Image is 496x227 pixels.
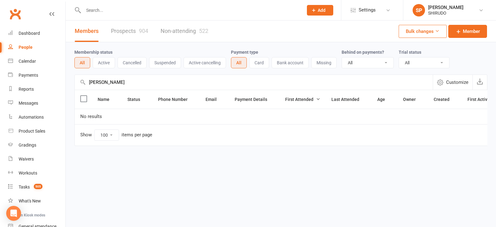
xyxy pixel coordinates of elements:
[93,57,115,68] button: Active
[448,25,487,38] a: Member
[413,4,425,16] div: SP
[403,97,423,102] span: Owner
[8,194,65,208] a: What's New
[8,40,65,54] a: People
[111,20,148,42] a: Prospects904
[307,5,333,16] button: Add
[19,143,36,148] div: Gradings
[19,87,34,92] div: Reports
[75,75,433,90] input: Search by contact name
[331,97,366,102] span: Last Attended
[117,57,147,68] button: Cancelled
[433,75,472,90] button: Customize
[428,10,463,16] div: SHIRUDO
[34,184,42,189] span: 505
[8,96,65,110] a: Messages
[249,57,269,68] button: Card
[8,68,65,82] a: Payments
[19,115,44,120] div: Automations
[19,129,45,134] div: Product Sales
[434,96,456,103] button: Created
[434,97,456,102] span: Created
[446,79,468,86] span: Customize
[74,57,90,68] button: All
[331,96,366,103] button: Last Attended
[8,152,65,166] a: Waivers
[184,57,226,68] button: Active cancelling
[122,132,152,138] div: items per page
[19,31,40,36] div: Dashboard
[285,96,320,103] button: First Attended
[399,25,447,38] button: Bulk changes
[231,57,247,68] button: All
[8,124,65,138] a: Product Sales
[235,97,274,102] span: Payment Details
[19,73,38,78] div: Payments
[19,59,36,64] div: Calendar
[377,96,392,103] button: Age
[8,82,65,96] a: Reports
[8,166,65,180] a: Workouts
[463,28,480,35] span: Member
[19,198,41,203] div: What's New
[428,5,463,10] div: [PERSON_NAME]
[342,50,384,55] label: Behind on payments?
[206,97,224,102] span: Email
[82,6,299,15] input: Search...
[7,6,23,22] a: Clubworx
[19,170,37,175] div: Workouts
[80,129,152,141] div: Show
[8,110,65,124] a: Automations
[399,50,421,55] label: Trial status
[6,206,21,221] div: Open Intercom Messenger
[19,184,30,189] div: Tasks
[98,97,116,102] span: Name
[98,96,116,103] button: Name
[199,28,208,34] div: 522
[158,97,194,102] span: Phone Number
[206,96,224,103] button: Email
[231,50,258,55] label: Payment type
[158,96,194,103] button: Phone Number
[285,97,320,102] span: First Attended
[311,57,337,68] button: Missing
[272,57,309,68] button: Bank account
[75,20,99,42] a: Members
[161,20,208,42] a: Non-attending522
[8,138,65,152] a: Gradings
[139,28,148,34] div: 904
[127,97,147,102] span: Status
[149,57,181,68] button: Suspended
[127,96,147,103] button: Status
[235,96,274,103] button: Payment Details
[19,45,33,50] div: People
[19,157,34,161] div: Waivers
[377,97,392,102] span: Age
[403,96,423,103] button: Owner
[318,8,325,13] span: Add
[8,54,65,68] a: Calendar
[8,26,65,40] a: Dashboard
[8,180,65,194] a: Tasks 505
[19,101,38,106] div: Messages
[359,3,376,17] span: Settings
[74,50,113,55] label: Membership status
